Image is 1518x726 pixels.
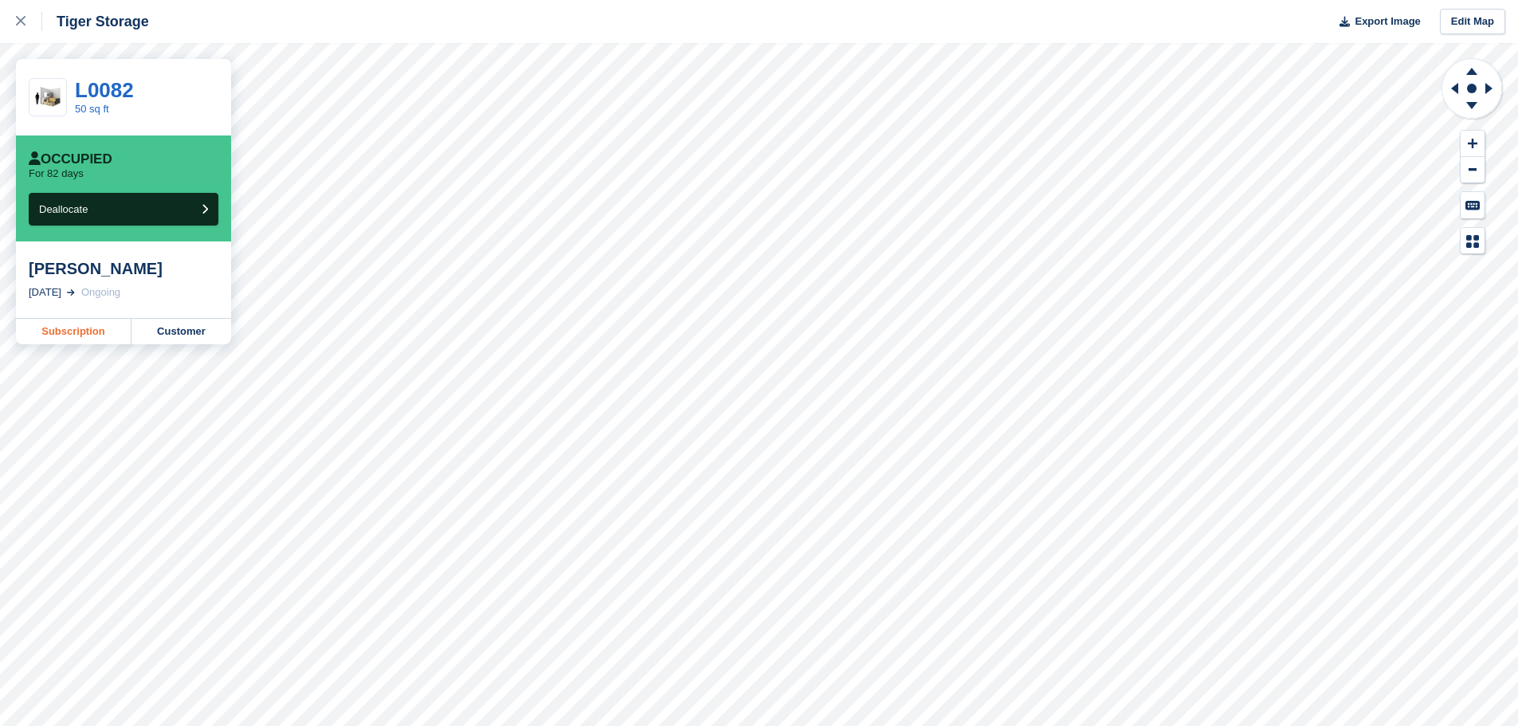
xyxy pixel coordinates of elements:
[81,285,120,300] div: Ongoing
[29,193,218,226] button: Deallocate
[1461,228,1485,254] button: Map Legend
[39,203,88,215] span: Deallocate
[1330,9,1421,35] button: Export Image
[29,285,61,300] div: [DATE]
[1355,14,1420,29] span: Export Image
[67,289,75,296] img: arrow-right-light-icn-cde0832a797a2874e46488d9cf13f60e5c3a73dbe684e267c42b8395dfbc2abf.svg
[16,319,131,344] a: Subscription
[75,78,134,102] a: L0082
[29,84,66,112] img: 50-sqft-unit.jpg
[29,259,218,278] div: [PERSON_NAME]
[1440,9,1505,35] a: Edit Map
[29,151,112,167] div: Occupied
[1461,131,1485,157] button: Zoom In
[29,167,84,180] p: For 82 days
[131,319,231,344] a: Customer
[75,103,109,115] a: 50 sq ft
[1461,192,1485,218] button: Keyboard Shortcuts
[1461,157,1485,183] button: Zoom Out
[42,12,149,31] div: Tiger Storage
